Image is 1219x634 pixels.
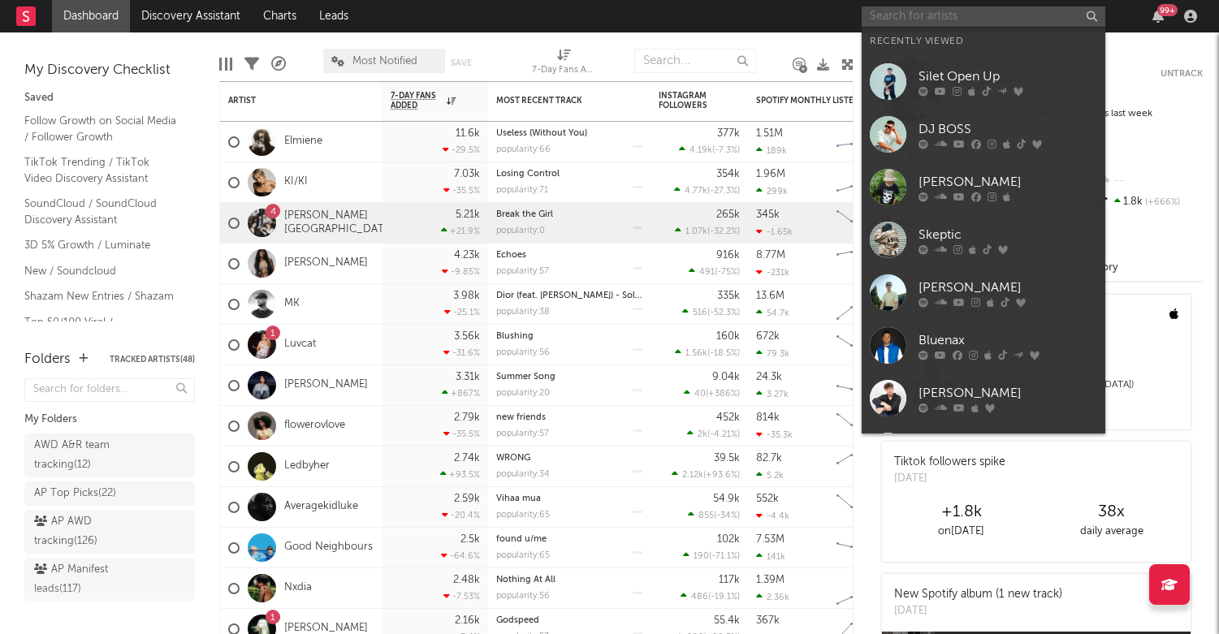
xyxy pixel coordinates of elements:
div: on [DATE] [886,522,1036,541]
a: Prof. Stranger [862,425,1105,477]
div: WRONG [496,454,642,463]
span: -34 % [716,511,737,520]
span: -52.3 % [710,308,737,317]
div: AWD A&R team tracking ( 12 ) [34,436,149,475]
span: 1.56k [685,349,707,358]
div: -64.6 % [441,550,480,561]
a: Blushing [496,332,534,341]
div: 24.3k [756,372,782,382]
a: Nothing At All [496,576,555,584]
div: 7.53M [756,534,785,545]
div: -4.4k [756,511,789,521]
div: popularity: 0 [496,226,545,235]
span: Most Notified [352,56,417,67]
div: -20.4 % [442,510,480,520]
a: [PERSON_NAME] [284,257,368,270]
div: 160k [716,331,740,342]
div: DJ BOSS [919,119,1097,139]
div: 54.9k [713,494,740,504]
div: 79.3k [756,348,789,359]
span: 486 [691,593,708,602]
span: 2k [698,430,707,439]
div: -35.5 % [443,429,480,439]
div: 7.03k [454,169,480,179]
div: New Spotify album (1 new track) [894,586,1062,603]
div: 452k [716,412,740,423]
div: popularity: 57 [496,267,549,276]
div: ( ) [682,307,740,317]
a: MK [284,297,300,311]
div: ( ) [687,429,740,439]
div: 39.5k [714,453,740,464]
div: 3.27k [756,389,789,399]
svg: Chart title [829,528,902,568]
span: 4.77k [685,187,707,196]
a: New / Soundcloud [24,262,179,280]
div: 54.7k [756,308,789,318]
div: Filters [244,41,259,88]
svg: Chart title [829,487,902,528]
div: -29.5 % [443,144,480,155]
div: 38 x [1036,502,1187,522]
div: [DATE] [894,603,1062,619]
a: AP Manifest leads(117) [24,558,195,602]
div: [DATE] [894,471,1005,487]
span: +386 % [708,390,737,399]
a: KI/KI [284,175,308,189]
div: Summer Song [496,373,642,382]
a: Shazam New Entries / Shazam [24,287,179,305]
a: Top 50/100 Viral / Spotify/Apple Discovery Assistant [24,313,179,363]
div: 814k [756,412,780,423]
div: +21.9 % [441,226,480,236]
button: Save [451,58,472,67]
span: -32.2 % [710,227,737,236]
div: 1.51M [756,128,783,139]
a: Godspeed [496,616,539,625]
div: ( ) [688,510,740,520]
a: 3D 5% Growth / Luminate [24,236,179,254]
a: Nxdia [284,581,312,595]
a: [PERSON_NAME] [284,378,368,392]
div: -231k [756,267,789,278]
div: new friends [496,413,642,422]
div: AP AWD tracking ( 126 ) [34,512,149,551]
div: Edit Columns [219,41,232,88]
span: -19.1 % [711,593,737,602]
div: 117k [719,575,740,585]
div: Spotify Monthly Listeners [756,96,878,106]
span: 7-Day Fans Added [391,91,443,110]
a: WRONG [496,454,530,463]
div: 7-Day Fans Added (7-Day Fans Added) [532,41,597,88]
span: 1.07k [685,227,707,236]
div: daily average [1036,522,1187,541]
div: Dior (feat. Chrystal) - Solardo Remix [496,291,642,300]
div: AP Manifest leads ( 117 ) [34,560,149,599]
span: 190 [694,552,709,561]
div: ( ) [672,469,740,480]
div: 3.56k [454,331,480,342]
svg: Chart title [829,365,902,406]
span: +666 % [1143,198,1180,207]
div: -31.6 % [443,347,480,358]
div: 367k [756,615,780,626]
a: [PERSON_NAME] [862,266,1105,319]
div: 672k [756,331,780,342]
div: Break the Girl [496,210,642,219]
div: popularity: 34 [496,470,550,479]
div: Folders [24,350,71,369]
div: Bluenax [919,330,1097,350]
a: Dior (feat. [PERSON_NAME]) - Solardo Remix [496,291,683,300]
a: new friends [496,413,546,422]
a: Useless (Without You) [496,129,587,138]
div: My Folders [24,410,195,429]
svg: Chart title [829,568,902,609]
div: Skeptic [919,225,1097,244]
span: 491 [699,268,715,277]
div: 2.5k [460,534,480,545]
div: 9.04k [712,372,740,382]
button: Tracked Artists(48) [110,356,195,364]
div: +867 % [442,388,480,399]
div: Nothing At All [496,576,642,584]
input: Search... [634,49,756,73]
a: Ledbyher [284,459,330,473]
